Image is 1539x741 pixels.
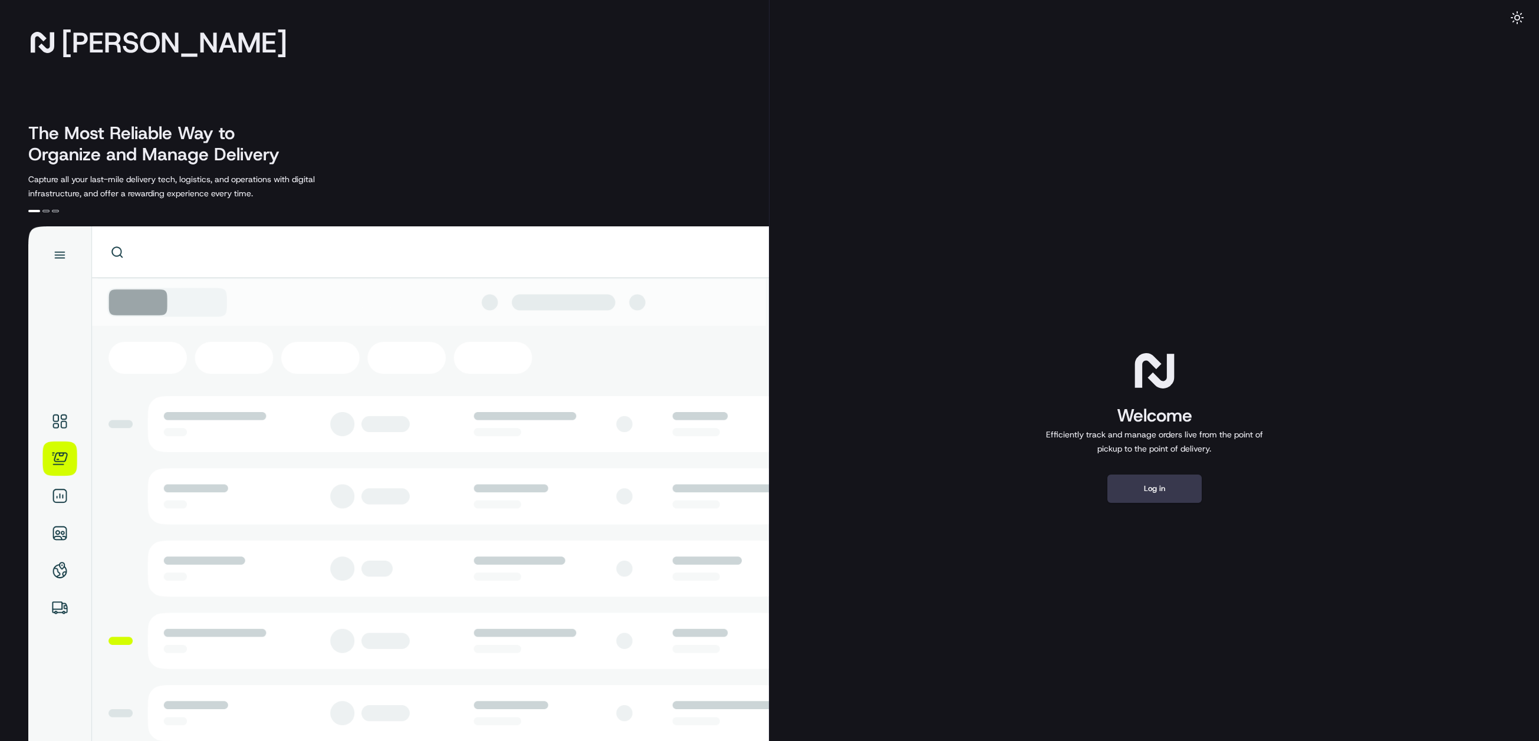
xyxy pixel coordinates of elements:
[1041,427,1268,456] p: Efficiently track and manage orders live from the point of pickup to the point of delivery.
[1107,475,1202,503] button: Log in
[1041,404,1268,427] h1: Welcome
[61,31,287,54] span: [PERSON_NAME]
[28,172,368,200] p: Capture all your last-mile delivery tech, logistics, and operations with digital infrastructure, ...
[28,123,292,165] h2: The Most Reliable Way to Organize and Manage Delivery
